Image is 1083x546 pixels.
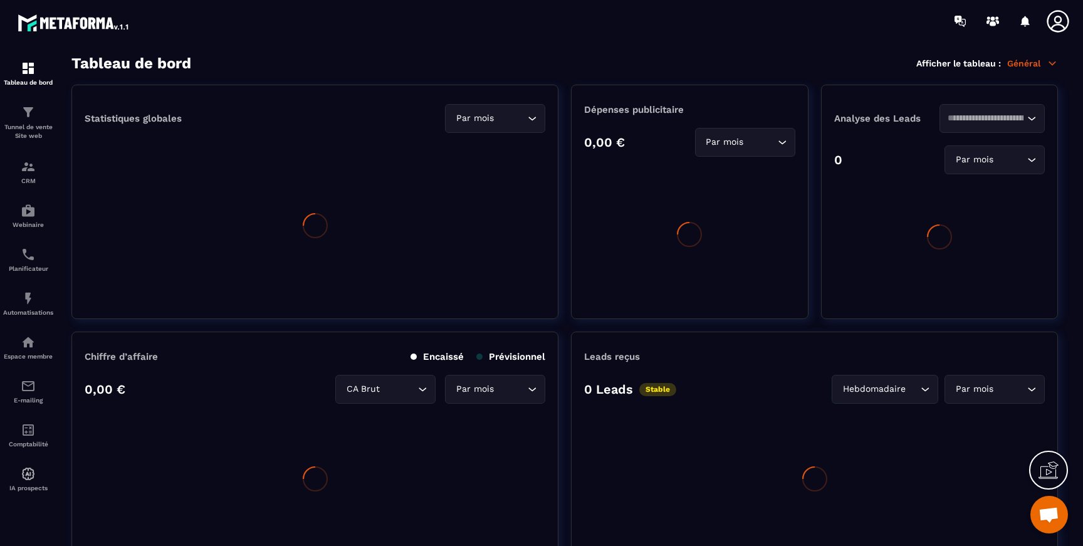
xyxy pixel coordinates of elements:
[834,113,939,124] p: Analyse des Leads
[445,104,545,133] div: Search for option
[411,351,464,362] p: Encaissé
[1030,496,1068,533] a: Open chat
[453,112,496,125] span: Par mois
[834,152,842,167] p: 0
[496,112,525,125] input: Search for option
[695,128,795,157] div: Search for option
[3,309,53,316] p: Automatisations
[746,135,775,149] input: Search for option
[639,383,676,396] p: Stable
[3,194,53,238] a: automationsautomationsWebinaire
[996,382,1024,396] input: Search for option
[3,79,53,86] p: Tableau de bord
[3,353,53,360] p: Espace membre
[3,123,53,140] p: Tunnel de vente Site web
[703,135,746,149] span: Par mois
[3,281,53,325] a: automationsautomationsAutomatisations
[584,135,625,150] p: 0,00 €
[3,177,53,184] p: CRM
[21,335,36,350] img: automations
[21,466,36,481] img: automations
[3,265,53,272] p: Planificateur
[21,379,36,394] img: email
[3,95,53,150] a: formationformationTunnel de vente Site web
[21,247,36,262] img: scheduler
[3,413,53,457] a: accountantaccountantComptabilité
[382,382,415,396] input: Search for option
[335,375,436,404] div: Search for option
[584,351,640,362] p: Leads reçus
[944,145,1045,174] div: Search for option
[584,382,633,397] p: 0 Leads
[445,375,545,404] div: Search for option
[832,375,938,404] div: Search for option
[85,113,182,124] p: Statistiques globales
[18,11,130,34] img: logo
[3,369,53,413] a: emailemailE-mailing
[908,382,918,396] input: Search for option
[496,382,525,396] input: Search for option
[21,291,36,306] img: automations
[21,105,36,120] img: formation
[21,61,36,76] img: formation
[21,423,36,438] img: accountant
[71,55,191,72] h3: Tableau de bord
[3,397,53,404] p: E-mailing
[948,112,1024,125] input: Search for option
[584,104,795,115] p: Dépenses publicitaire
[343,382,382,396] span: CA Brut
[3,485,53,491] p: IA prospects
[3,441,53,448] p: Comptabilité
[85,351,158,362] p: Chiffre d’affaire
[476,351,545,362] p: Prévisionnel
[3,325,53,369] a: automationsautomationsEspace membre
[453,382,496,396] span: Par mois
[3,238,53,281] a: schedulerschedulerPlanificateur
[1007,58,1058,69] p: Général
[3,51,53,95] a: formationformationTableau de bord
[953,382,996,396] span: Par mois
[840,382,908,396] span: Hebdomadaire
[996,153,1024,167] input: Search for option
[21,159,36,174] img: formation
[21,203,36,218] img: automations
[3,221,53,228] p: Webinaire
[944,375,1045,404] div: Search for option
[953,153,996,167] span: Par mois
[85,382,125,397] p: 0,00 €
[939,104,1045,133] div: Search for option
[916,58,1001,68] p: Afficher le tableau :
[3,150,53,194] a: formationformationCRM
